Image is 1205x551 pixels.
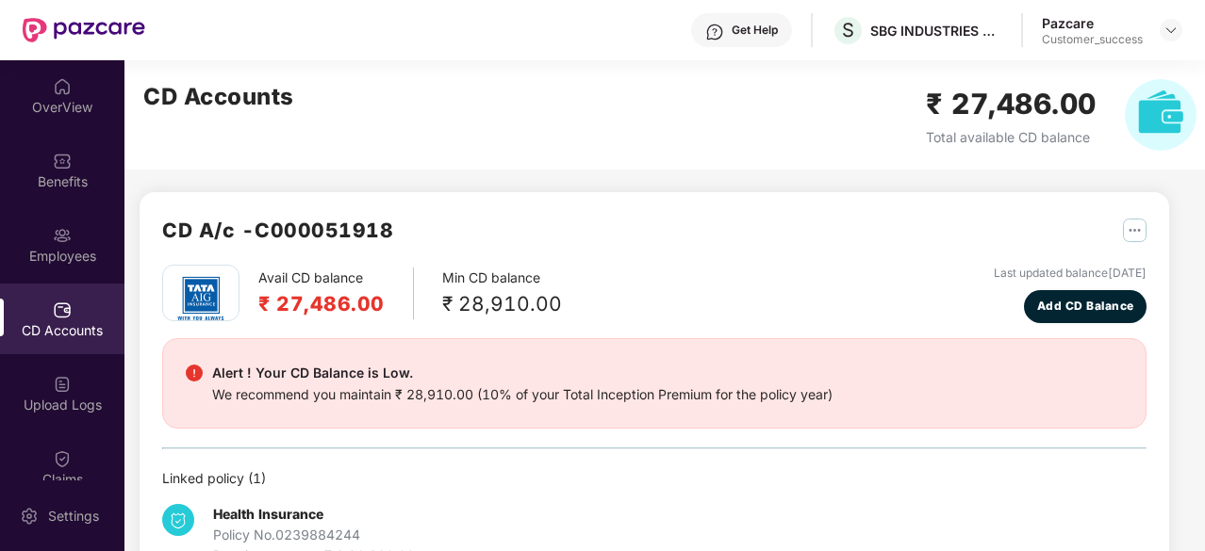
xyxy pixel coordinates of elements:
[1042,14,1143,32] div: Pazcare
[42,507,105,526] div: Settings
[213,506,323,522] b: Health Insurance
[1042,32,1143,47] div: Customer_success
[53,449,72,468] img: svg+xml;base64,PHN2ZyBpZD0iQ2xhaW0iIHhtbG5zPSJodHRwOi8vd3d3LnczLm9yZy8yMDAwL3N2ZyIgd2lkdGg9IjIwIi...
[53,152,72,170] img: svg+xml;base64,PHN2ZyBpZD0iQmVuZWZpdHMiIHhtbG5zPSJodHRwOi8vd3d3LnczLm9yZy8yMDAwL3N2ZyIgd2lkdGg9Ij...
[258,288,385,319] h2: ₹ 27,486.00
[732,23,778,38] div: Get Help
[258,267,414,319] div: Avail CD balance
[212,384,833,405] div: We recommend you maintain ₹ 28,910.00 (10% of your Total Inception Premium for the policy year)
[53,300,72,319] img: svg+xml;base64,PHN2ZyBpZD0iQ0RfQWNjb3VudHMiIGRhdGEtbmFtZT0iQ0QgQWNjb3VudHMiIHhtbG5zPSJodHRwOi8vd3...
[162,468,1147,489] div: Linked policy ( 1 )
[705,23,724,41] img: svg+xml;base64,PHN2ZyBpZD0iSGVscC0zMngzMiIgeG1sbnM9Imh0dHA6Ly93d3cudzMub3JnLzIwMDAvc3ZnIiB3aWR0aD...
[212,362,833,384] div: Alert ! Your CD Balance is Low.
[842,19,854,41] span: S
[213,525,415,545] div: Policy No. 0239884244
[53,226,72,245] img: svg+xml;base64,PHN2ZyBpZD0iRW1wbG95ZWVzIiB4bWxucz0iaHR0cDovL3d3dy53My5vcmcvMjAwMC9zdmciIHdpZHRoPS...
[53,375,72,394] img: svg+xml;base64,PHN2ZyBpZD0iVXBsb2FkX0xvZ3MiIGRhdGEtbmFtZT0iVXBsb2FkIExvZ3MiIHhtbG5zPSJodHRwOi8vd3...
[162,504,194,536] img: svg+xml;base64,PHN2ZyB4bWxucz0iaHR0cDovL3d3dy53My5vcmcvMjAwMC9zdmciIHdpZHRoPSIzNCIgaGVpZ2h0PSIzNC...
[1037,298,1134,316] span: Add CD Balance
[23,18,145,42] img: New Pazcare Logo
[1024,290,1147,323] button: Add CD Balance
[20,507,39,526] img: svg+xml;base64,PHN2ZyBpZD0iU2V0dGluZy0yMHgyMCIgeG1sbnM9Imh0dHA6Ly93d3cudzMub3JnLzIwMDAvc3ZnIiB3aW...
[168,266,234,332] img: tatag.png
[926,129,1090,145] span: Total available CD balance
[143,79,294,115] h2: CD Accounts
[1164,23,1179,38] img: svg+xml;base64,PHN2ZyBpZD0iRHJvcGRvd24tMzJ4MzIiIHhtbG5zPSJodHRwOi8vd3d3LnczLm9yZy8yMDAwL3N2ZyIgd2...
[442,288,562,319] div: ₹ 28,910.00
[926,82,1097,126] h2: ₹ 27,486.00
[870,22,1002,40] div: SBG INDUSTRIES PRIVATE LIMITED
[162,215,393,246] h2: CD A/c - C000051918
[186,365,203,381] img: svg+xml;base64,PHN2ZyBpZD0iRGFuZ2VyX2FsZXJ0IiBkYXRhLW5hbWU9IkRhbmdlciBhbGVydCIgeG1sbnM9Imh0dHA6Ly...
[994,265,1147,283] div: Last updated balance [DATE]
[1123,219,1147,242] img: svg+xml;base64,PHN2ZyB4bWxucz0iaHR0cDovL3d3dy53My5vcmcvMjAwMC9zdmciIHdpZHRoPSIyNSIgaGVpZ2h0PSIyNS...
[442,267,562,319] div: Min CD balance
[53,77,72,96] img: svg+xml;base64,PHN2ZyBpZD0iSG9tZSIgeG1sbnM9Imh0dHA6Ly93d3cudzMub3JnLzIwMDAvc3ZnIiB3aWR0aD0iMjAiIG...
[1125,79,1197,151] img: svg+xml;base64,PHN2ZyB4bWxucz0iaHR0cDovL3d3dy53My5vcmcvMjAwMC9zdmciIHhtbG5zOnhsaW5rPSJodHRwOi8vd3...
